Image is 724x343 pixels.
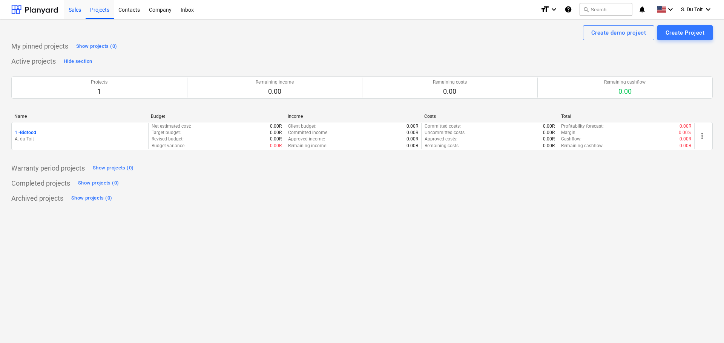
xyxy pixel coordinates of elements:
div: Budget [151,114,281,119]
p: 1 [91,87,107,96]
div: Hide section [64,57,92,66]
div: Costs [424,114,555,119]
span: more_vert [698,131,707,140]
p: Projects [91,79,107,85]
p: Remaining costs : [425,143,460,149]
p: 0.00R [543,130,555,136]
p: Margin : [561,130,577,136]
p: 0.00 [433,87,467,96]
i: keyboard_arrow_down [666,5,675,14]
p: Remaining costs [433,79,467,85]
p: 0.00R [270,136,282,142]
p: Approved costs : [425,136,457,142]
i: notifications [638,5,646,14]
p: 0.00R [270,143,282,149]
button: Show projects (0) [76,177,121,189]
button: Create demo project [583,25,654,40]
p: 0.00 [256,87,294,96]
p: 0.00R [680,136,691,142]
p: 0.00R [543,136,555,142]
p: Warranty period projects [11,164,85,173]
p: 0.00 [604,87,646,96]
p: 0.00% [679,130,691,136]
button: Show projects (0) [69,192,114,204]
div: Name [14,114,145,119]
div: 1 -BidfoodA. du Toit [15,130,145,142]
div: Create Project [666,28,704,38]
p: 0.00R [680,123,691,130]
p: 1 - Bidfood [15,130,36,136]
button: Show projects (0) [74,40,119,52]
iframe: Chat Widget [686,307,724,343]
p: 0.00R [680,143,691,149]
div: Show projects (0) [76,42,117,51]
p: Completed projects [11,179,70,188]
p: Target budget : [152,130,181,136]
i: Knowledge base [564,5,572,14]
p: Active projects [11,57,56,66]
div: Show projects (0) [71,194,112,203]
button: Create Project [657,25,713,40]
p: 0.00R [543,143,555,149]
p: Committed costs : [425,123,461,130]
p: Cashflow : [561,136,581,142]
div: Income [288,114,418,119]
p: Archived projects [11,194,63,203]
p: Client budget : [288,123,316,130]
div: Show projects (0) [93,164,133,172]
p: A. du Toit [15,136,145,142]
p: 0.00R [270,130,282,136]
button: Search [580,3,632,16]
span: S. Du Toit [681,6,703,12]
p: My pinned projects [11,42,68,51]
p: Remaining income [256,79,294,85]
p: 0.00R [406,143,418,149]
span: search [583,6,589,12]
p: 0.00R [406,123,418,130]
i: format_size [540,5,549,14]
div: Show projects (0) [78,179,119,188]
button: Hide section [62,55,94,67]
p: 0.00R [406,136,418,142]
i: keyboard_arrow_down [549,5,558,14]
p: Remaining cashflow : [561,143,604,149]
div: Create demo project [591,28,646,38]
p: Remaining income : [288,143,327,149]
p: Remaining cashflow [604,79,646,85]
p: 0.00R [543,123,555,130]
div: Total [561,114,692,119]
p: Profitability forecast : [561,123,604,130]
p: Approved income : [288,136,325,142]
button: Show projects (0) [91,162,135,174]
p: 0.00R [406,130,418,136]
p: Revised budget : [152,136,184,142]
p: Uncommitted costs : [425,130,466,136]
p: Net estimated cost : [152,123,191,130]
p: Committed income : [288,130,328,136]
i: keyboard_arrow_down [704,5,713,14]
p: 0.00R [270,123,282,130]
p: Budget variance : [152,143,186,149]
